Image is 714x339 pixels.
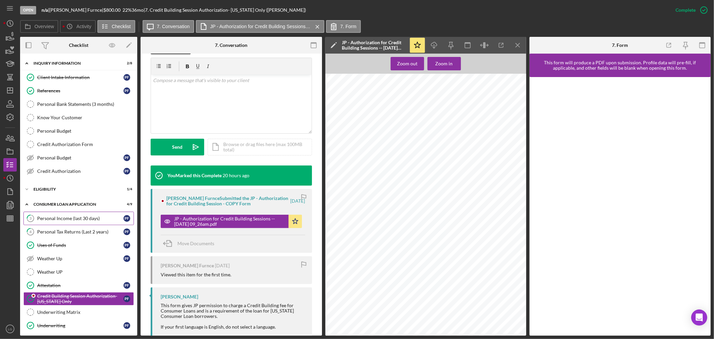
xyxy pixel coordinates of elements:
[37,283,124,288] div: Attestation
[533,60,708,71] div: This form will produce a PDF upon submission. Profile data will pre-fill, if applicable, and othe...
[124,255,130,262] div: P F
[23,279,134,292] a: AttestationPF
[42,7,49,13] div: |
[23,97,134,111] a: Personal Bank Statements (3 months)
[143,20,194,33] button: 7. Conversation
[69,43,88,48] div: Checklist
[112,24,131,29] label: Checklist
[97,20,135,33] button: Checklist
[215,43,247,48] div: 7. Conversation
[37,256,124,261] div: Weather Up
[37,101,134,107] div: Personal Bank Statements (3 months)
[37,216,124,221] div: Personal Income (last 30 days)
[37,310,134,315] div: Underwriting Matrix
[364,168,365,172] span: -
[29,229,32,234] tspan: 4
[23,265,134,279] a: Weather UP
[37,243,124,248] div: Uses of Funds
[472,211,479,215] span: ove.
[120,202,132,206] div: 4 / 9
[124,228,130,235] div: P F
[124,168,130,175] div: P F
[349,168,356,172] span: 314
[103,7,123,13] div: $800.00
[29,216,31,220] tspan: 3
[427,57,461,70] button: Zoom in
[23,292,134,306] a: Credit Building Session Authorization- [US_STATE] OnlyPF
[23,124,134,138] a: Personal Budget
[196,20,324,33] button: JP - Authorization for Credit Building Sessions -- [DATE] 09_26am.pdf
[669,3,711,17] button: Complete
[33,187,115,191] div: Eligibility
[23,138,134,151] a: Credit Authorization Form
[161,263,214,268] div: [PERSON_NAME] Furnce
[124,74,130,81] div: P F
[342,40,406,51] div: JP - Authorization for Credit Building Sessions -- [DATE] 09_26am.pdf
[37,115,134,120] div: Know Your Customer
[60,20,95,33] button: Activity
[37,88,124,93] div: References
[397,57,417,70] div: Zoom out
[124,154,130,161] div: P F
[161,324,305,330] div: If your first language is English, do not select a language.
[161,294,198,299] div: [PERSON_NAME]
[349,181,361,185] span: [DATE]
[37,269,134,275] div: Weather UP
[177,241,214,246] span: Move Documents
[172,139,183,155] div: Send
[23,239,134,252] a: Uses of FundsPF
[34,24,54,29] label: Overview
[23,71,134,84] a: Client Intake InformationPF
[349,251,371,255] span: Date: [DATE]
[349,244,365,248] span: Signature
[349,149,405,153] span: Great Rivers Community Capital
[161,303,305,319] div: This form gives JP permission to charge a Credit Building fee for Consumer Loans and is a require...
[349,159,422,163] span: [GEOGRAPHIC_DATA][PERSON_NAME]
[151,139,204,155] button: Send
[37,128,134,134] div: Personal Budget
[124,322,130,329] div: P F
[124,87,130,94] div: P F
[223,173,249,178] time: 2025-08-13 18:26
[215,263,230,268] time: 2025-02-18 02:43
[20,20,58,33] button: Overview
[144,7,306,13] div: | 7. Credit Building Session Authorization- [US_STATE] Only ([PERSON_NAME])
[349,154,388,158] span: [STREET_ADDRESS]
[33,61,115,65] div: Inquiry Information
[23,151,134,164] a: Personal BudgetPF
[124,215,130,222] div: P F
[691,310,707,326] div: Open Intercom Messenger
[120,61,132,65] div: 2 / 8
[120,187,132,191] div: 1 / 4
[37,142,134,147] div: Credit Authorization Form
[37,229,124,234] div: Personal Tax Returns (Last 2 years)
[536,84,705,329] iframe: Lenderfit form
[161,272,231,277] div: Viewed this item for the first time.
[340,24,356,29] label: 7. Form
[365,168,374,172] span: 2411
[157,24,190,29] label: 7. Conversation
[3,322,17,336] button: LG
[349,197,517,201] span: I, [PERSON_NAME] Furnce in my complete knowledge hereby authorize and give permission to Great
[326,20,361,33] button: 7. Form
[23,319,134,332] a: UnderwritingPF
[23,252,134,265] a: Weather UpPF
[37,155,124,160] div: Personal Budget
[349,211,472,215] span: Great Rivers Community Capital to charge me for the service mentioned ab
[210,24,311,29] label: JP - Authorization for Credit Building Sessions -- [DATE] 09_26am.pdf
[76,24,91,29] label: Activity
[23,164,134,178] a: Credit AuthorizationPF
[49,7,103,13] div: [PERSON_NAME] Furnce |
[124,295,130,302] div: P F
[20,6,36,14] div: Open
[391,57,424,70] button: Zoom out
[441,133,479,140] span: Authorization
[42,7,48,13] b: n/a
[37,293,124,304] div: Credit Building Session Authorization- [US_STATE] Only
[33,202,115,206] div: Consumer Loan Application
[161,235,221,252] button: Move Documents
[37,323,124,328] div: Underwriting
[376,133,440,140] span: Credit Building Session
[8,327,12,331] text: LG
[174,216,285,227] div: JP - Authorization for Credit Building Sessions -- [DATE] 09_26am.pdf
